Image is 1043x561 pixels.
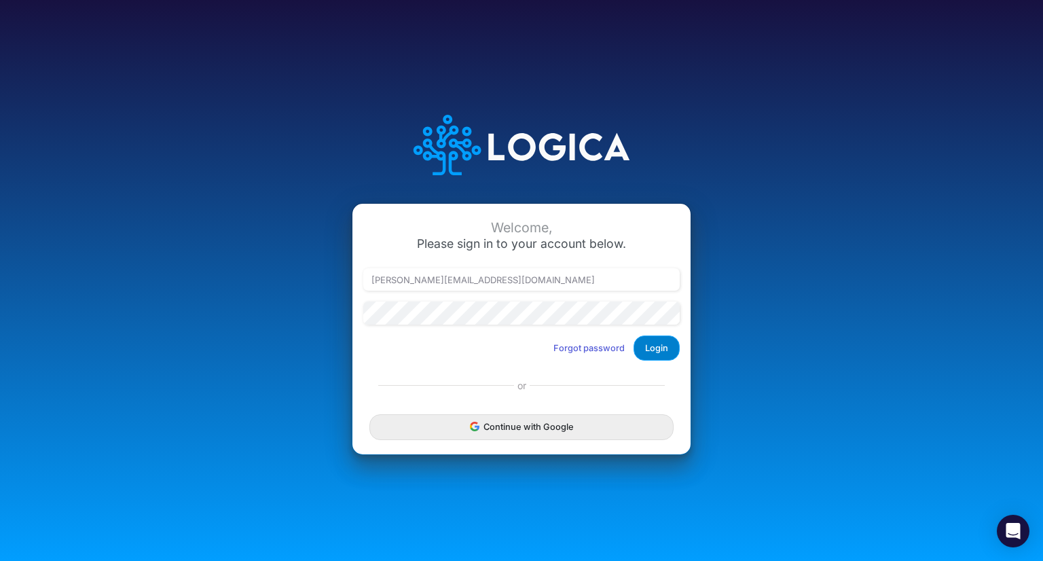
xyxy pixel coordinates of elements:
[369,414,674,439] button: Continue with Google
[363,220,680,236] div: Welcome,
[545,337,634,359] button: Forgot password
[417,236,626,251] span: Please sign in to your account below.
[363,268,680,291] input: Email
[634,336,680,361] button: Login
[997,515,1029,547] div: Open Intercom Messenger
